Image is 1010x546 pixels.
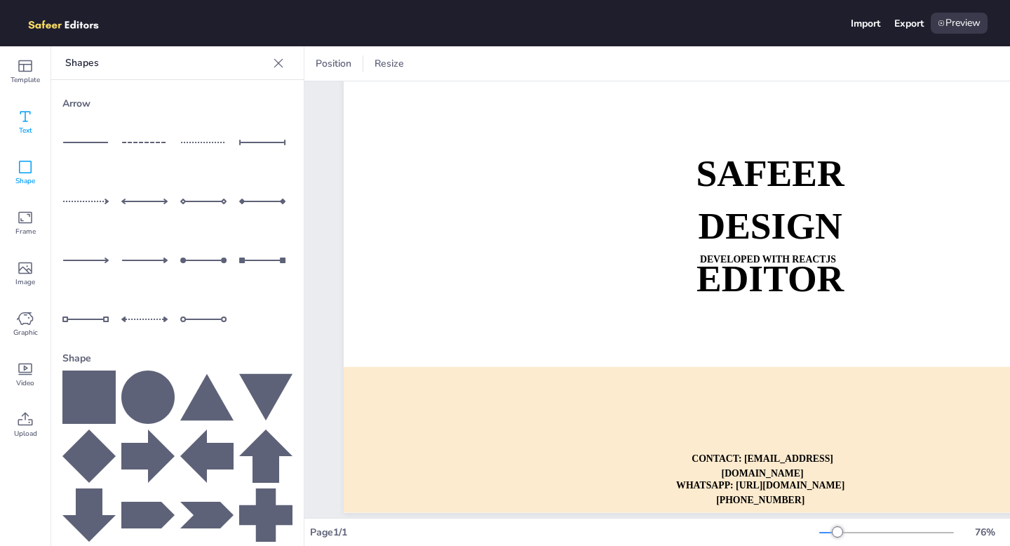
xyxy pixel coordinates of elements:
[62,91,292,116] div: Arrow
[692,453,833,479] strong: CONTACT: [EMAIL_ADDRESS][DOMAIN_NAME]
[372,57,407,70] span: Resize
[696,206,844,300] strong: DESIGN EDITOR
[310,526,819,539] div: Page 1 / 1
[894,17,924,30] div: Export
[15,277,35,288] span: Image
[11,74,40,86] span: Template
[313,57,354,70] span: Position
[19,125,32,136] span: Text
[696,153,844,194] strong: SAFEER
[676,480,844,505] strong: WHATSAPP: [URL][DOMAIN_NAME][PHONE_NUMBER]
[931,13,988,34] div: Preview
[16,378,34,389] span: Video
[15,175,35,187] span: Shape
[14,428,37,439] span: Upload
[62,346,292,371] div: Shape
[968,526,1002,539] div: 76 %
[65,46,267,80] p: Shapes
[15,226,36,237] span: Frame
[700,254,836,265] strong: DEVELOPED WITH REACTJS
[851,17,880,30] div: Import
[13,327,38,338] span: Graphic
[22,13,119,34] img: logo.png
